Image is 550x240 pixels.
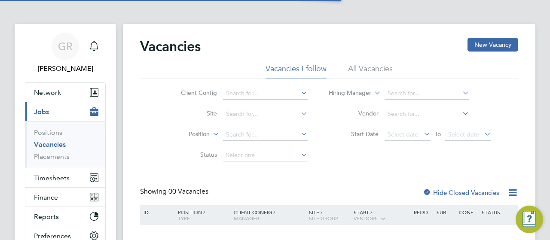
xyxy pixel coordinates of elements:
[351,205,412,226] div: Start /
[223,88,308,100] input: Search for...
[388,131,419,138] span: Select date
[457,205,479,219] div: Conf
[25,64,106,74] span: Gareth Richardson
[25,168,105,187] button: Timesheets
[385,108,469,120] input: Search for...
[34,152,70,161] a: Placements
[223,149,308,161] input: Select one
[25,83,105,102] button: Network
[34,140,66,149] a: Vacancies
[140,38,201,55] h2: Vacancies
[25,188,105,207] button: Finance
[34,232,71,240] span: Preferences
[434,205,457,219] div: Sub
[423,188,499,197] label: Hide Closed Vacancies
[140,187,210,196] div: Showing
[329,109,379,117] label: Vendor
[34,108,49,116] span: Jobs
[448,131,479,138] span: Select date
[25,33,106,74] a: GR[PERSON_NAME]
[25,102,105,121] button: Jobs
[34,193,58,201] span: Finance
[266,64,327,79] li: Vacancies I follow
[34,174,70,182] span: Timesheets
[412,205,434,219] div: Reqd
[141,205,171,219] div: ID
[168,109,217,117] label: Site
[385,88,469,100] input: Search for...
[516,206,543,233] button: Engage Resource Center
[168,151,217,158] label: Status
[25,207,105,226] button: Reports
[354,215,378,222] span: Vendors
[168,89,217,97] label: Client Config
[223,129,308,141] input: Search for...
[171,205,232,225] div: Position /
[223,108,308,120] input: Search for...
[309,215,338,222] span: Site Group
[234,215,259,222] span: Manager
[432,128,443,140] span: To
[232,205,307,225] div: Client Config /
[322,89,371,97] label: Hiring Manager
[168,187,208,196] span: 00 Vacancies
[34,128,62,137] a: Positions
[307,205,352,225] div: Site /
[34,88,61,97] span: Network
[348,64,393,79] li: All Vacancies
[25,121,105,168] div: Jobs
[58,41,73,52] span: GR
[160,130,210,139] label: Position
[480,205,517,219] div: Status
[329,130,379,138] label: Start Date
[467,38,518,52] button: New Vacancy
[178,215,190,222] span: Type
[34,213,59,221] span: Reports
